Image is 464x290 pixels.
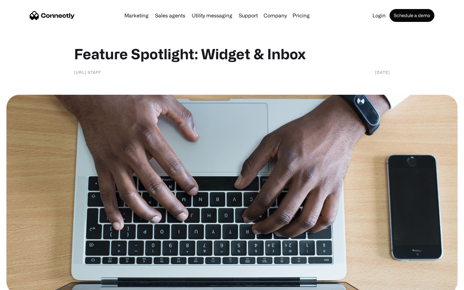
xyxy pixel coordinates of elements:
a: Utility messaging [189,13,235,18]
a: Sales agents [152,13,188,18]
ul: Language list [13,279,39,288]
a: Schedule a demo [390,9,434,22]
a: Marketing [122,13,151,18]
aside: Language selected: English [6,279,39,288]
div: Company [264,11,287,20]
h1: Feature Spotlight: Widget & Inbox [74,45,390,63]
div: [DATE] [375,69,390,75]
a: Pricing [290,13,312,18]
a: Login [370,13,388,18]
div: [URL] staff [74,69,101,75]
a: Support [236,13,260,18]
